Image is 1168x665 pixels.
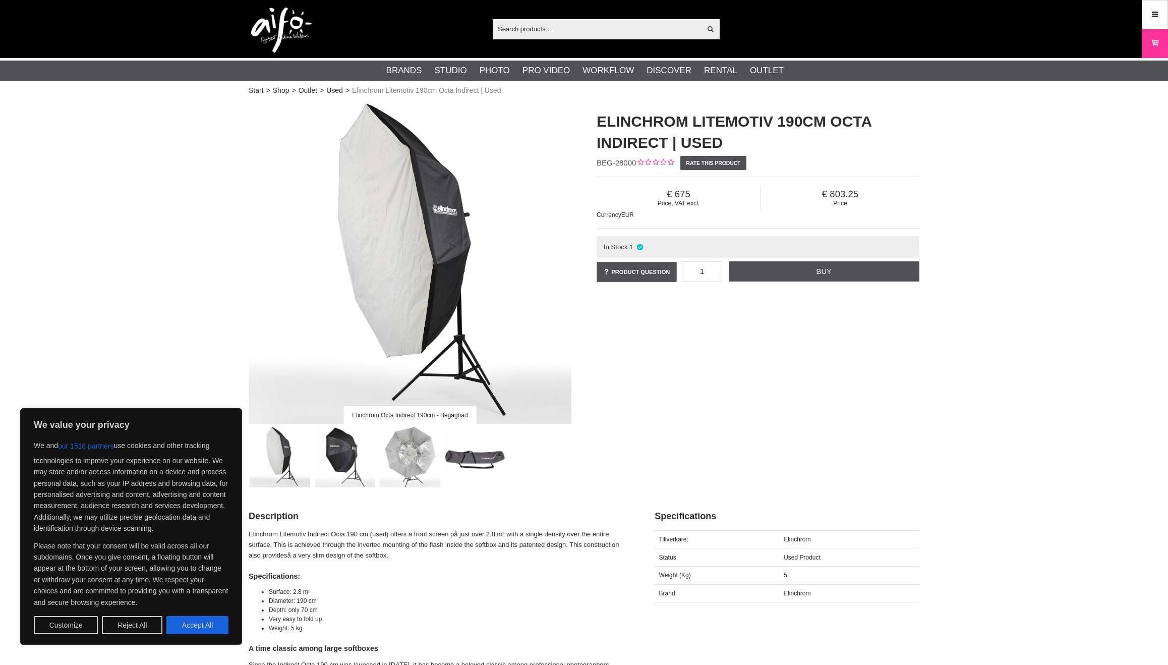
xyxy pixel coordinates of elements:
[251,8,312,53] img: logo.png
[784,554,821,561] span: Used Product
[659,572,691,579] span: Weight (Kg)
[299,85,317,96] a: Outlet
[597,211,621,218] span: Currency
[704,64,737,77] a: Rental
[249,571,629,581] h4: Specifications:
[729,261,919,282] a: Buy
[266,85,270,96] span: >
[380,426,441,487] img: Parabolliknande design
[326,85,343,96] a: Used
[784,572,787,579] span: 5
[249,529,629,561] p: Elinchrom Litemotiv Indirect Octa 190 cm (used) offers a front screen på just over 2.8 m² with a ...
[680,156,746,170] a: Rate this product
[659,590,675,597] span: Brand
[629,243,633,251] span: 1
[249,101,571,424] img: Elinchrom Octa Indirect 190cm - Begagnad
[249,85,264,96] a: Start
[291,85,296,96] span: >
[34,437,228,534] p: We and use cookies and other tracking technologies to improve your experience on our website. We ...
[647,64,691,77] a: Discover
[750,64,784,77] a: Outlet
[761,189,919,200] span: 803.25
[480,64,510,77] a: Photo
[166,616,228,634] button: Accept All
[315,426,376,487] img: Stor octaformad softbox
[269,596,629,605] li: Diameter: 190 cm
[659,554,676,561] span: Status
[269,615,629,624] li: Very easy to fold up
[34,616,98,634] button: Customize
[604,243,628,251] span: In Stock
[445,426,506,487] img: Väska medföljer
[761,200,919,207] span: Price
[344,406,477,424] div: Elinchrom Octa Indirect 190cm - Begagnad
[34,419,228,431] p: We value your privacy
[434,64,466,77] a: Studio
[352,85,501,96] span: Elinchrom Litemotiv 190cm Octa Indirect | Used
[597,189,761,200] span: 675
[597,158,636,167] span: BEG-28000
[784,590,810,597] span: Elinchrom
[597,200,761,207] span: Price, VAT excl.
[34,540,228,608] p: Please note that your consent will be valid across all our subdomains. Once you give consent, a f...
[249,643,629,653] h4: A time classic among large softboxes
[102,616,162,634] button: Reject All
[320,85,324,96] span: >
[522,64,570,77] a: Pro Video
[621,211,634,218] span: EUR
[249,510,629,523] h2: Description
[597,111,919,153] h1: Elinchrom Litemotiv 190cm Octa Indirect | Used
[597,262,677,282] a: Product question
[269,587,629,596] li: Surface: 2.8 m²
[635,243,644,251] i: In stock
[659,536,688,543] span: Tillverkare:
[58,437,114,455] button: our 1516 partners
[582,64,634,77] a: Workflow
[269,605,629,615] li: Depth: only 70 cm
[345,85,349,96] span: >
[386,64,422,77] a: Brands
[250,426,311,487] img: Elinchrom Octa Indirect 190cm - Begagnad
[784,536,810,543] span: Elinchrom
[273,85,289,96] a: Shop
[20,408,242,645] div: We value your privacy
[636,158,674,169] div: Customer rating: 0
[655,510,919,523] h2: Specifications
[269,624,629,633] li: Weight: 5 kg
[493,21,701,36] input: Search products ...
